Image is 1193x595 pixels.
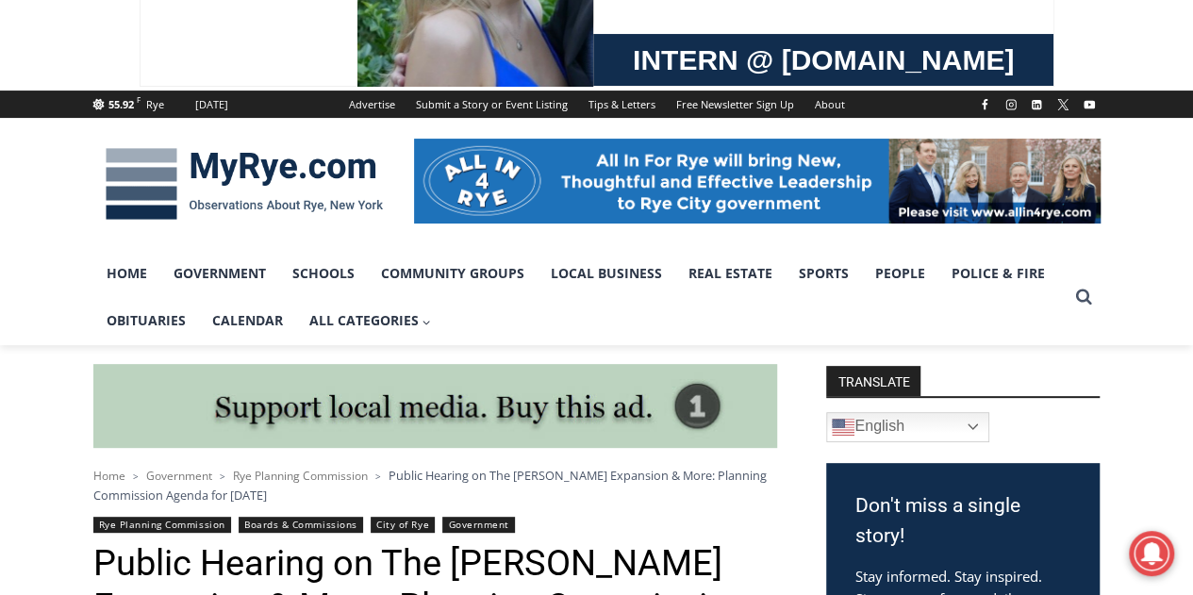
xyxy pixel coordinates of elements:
[666,91,804,118] a: Free Newsletter Sign Up
[199,297,296,344] a: Calendar
[786,250,862,297] a: Sports
[279,250,368,297] a: Schools
[826,366,920,396] strong: TRANSLATE
[146,96,164,113] div: Rye
[493,188,874,230] span: Intern @ [DOMAIN_NAME]
[454,183,914,235] a: Intern @ [DOMAIN_NAME]
[832,416,854,438] img: en
[93,466,777,504] nav: Breadcrumbs
[339,91,406,118] a: Advertise
[339,91,855,118] nav: Secondary Navigation
[414,139,1101,223] img: All in for Rye
[160,250,279,297] a: Government
[93,135,395,233] img: MyRye.com
[854,491,1071,551] h3: Don't miss a single story!
[93,364,777,449] img: support local media, buy this ad
[476,1,891,183] div: "[PERSON_NAME] and I covered the [DATE] Parade, which was a really eye opening experience as I ha...
[1000,93,1022,116] a: Instagram
[93,250,1067,345] nav: Primary Navigation
[146,468,212,484] a: Government
[375,470,381,483] span: >
[93,250,160,297] a: Home
[538,250,675,297] a: Local Business
[862,250,938,297] a: People
[220,470,225,483] span: >
[675,250,786,297] a: Real Estate
[371,517,435,533] a: City of Rye
[1025,93,1048,116] a: Linkedin
[973,93,996,116] a: Facebook
[93,517,231,533] a: Rye Planning Commission
[93,297,199,344] a: Obituaries
[193,118,268,225] div: "Chef [PERSON_NAME] omakase menu is nirvana for lovers of great Japanese food."
[93,468,125,484] a: Home
[137,94,141,105] span: F
[804,91,855,118] a: About
[1,190,190,235] a: Open Tues. - Sun. [PHONE_NUMBER]
[826,412,989,442] a: English
[233,468,368,484] a: Rye Planning Commission
[442,517,514,533] a: Government
[108,97,134,111] span: 55.92
[93,467,767,503] span: Public Hearing on The [PERSON_NAME] Expansion & More: Planning Commission Agenda for [DATE]
[1067,280,1101,314] button: View Search Form
[1052,93,1074,116] a: X
[239,517,363,533] a: Boards & Commissions
[406,91,578,118] a: Submit a Story or Event Listing
[1078,93,1101,116] a: YouTube
[578,91,666,118] a: Tips & Letters
[296,297,445,344] button: Child menu of All Categories
[195,96,228,113] div: [DATE]
[368,250,538,297] a: Community Groups
[6,194,185,266] span: Open Tues. - Sun. [PHONE_NUMBER]
[133,470,139,483] span: >
[938,250,1058,297] a: Police & Fire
